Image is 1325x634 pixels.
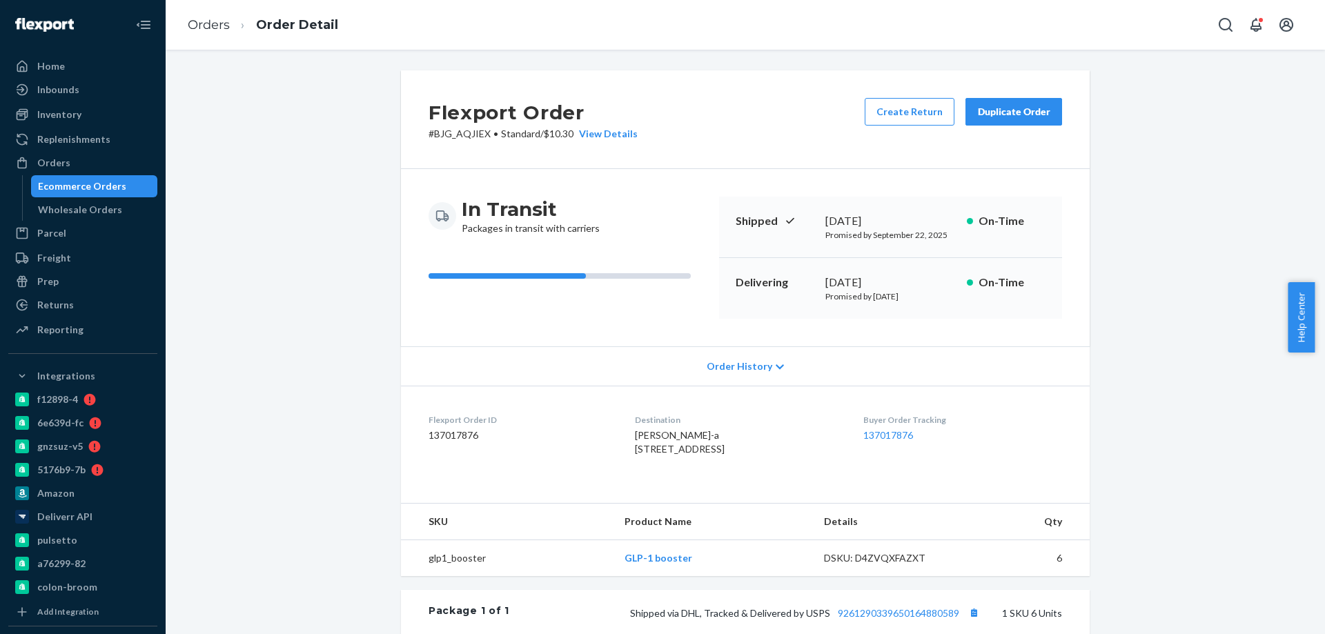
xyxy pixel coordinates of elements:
p: # BJG_AQJIEX / $10.30 [429,127,638,141]
a: Returns [8,294,157,316]
div: [DATE] [825,213,956,229]
dt: Buyer Order Tracking [863,414,1062,426]
div: Reporting [37,323,84,337]
th: SKU [401,504,614,540]
th: Product Name [614,504,812,540]
div: Deliverr API [37,510,92,524]
div: Freight [37,251,71,265]
button: Open Search Box [1212,11,1239,39]
a: Prep [8,270,157,293]
a: Freight [8,247,157,269]
div: Package 1 of 1 [429,604,509,622]
div: f12898-4 [37,393,78,406]
a: Deliverr API [8,506,157,528]
a: Inbounds [8,79,157,101]
a: 137017876 [863,429,913,441]
button: Copy tracking number [965,604,983,622]
p: Delivering [736,275,814,290]
button: Close Navigation [130,11,157,39]
a: 5176b9-7b [8,459,157,481]
h2: Flexport Order [429,98,638,127]
p: On-Time [979,213,1046,229]
div: 6e639d-fc [37,416,84,430]
a: GLP-1 booster [625,552,692,564]
a: Add Integration [8,604,157,620]
span: [PERSON_NAME]-a [STREET_ADDRESS] [635,429,725,455]
a: Amazon [8,482,157,504]
dt: Destination [635,414,841,426]
a: Ecommerce Orders [31,175,158,197]
a: colon-broom [8,576,157,598]
dd: 137017876 [429,428,613,442]
th: Qty [964,504,1090,540]
div: gnzsuz-v5 [37,439,83,453]
p: Promised by [DATE] [825,290,956,302]
a: Reporting [8,319,157,341]
div: Inventory [37,108,81,121]
button: Open notifications [1242,11,1270,39]
div: Ecommerce Orders [38,179,126,193]
a: Order Detail [256,17,338,32]
td: 6 [964,540,1090,577]
div: Add Integration [37,606,99,617]
a: 6e639d-fc [8,412,157,434]
div: Packages in transit with carriers [462,197,600,235]
div: Duplicate Order [977,105,1050,119]
a: Orders [188,17,230,32]
td: glp1_booster [401,540,614,577]
div: Replenishments [37,132,110,146]
span: Order History [707,359,772,373]
div: colon-broom [37,580,97,594]
a: Inventory [8,103,157,126]
a: gnzsuz-v5 [8,435,157,457]
div: Wholesale Orders [38,203,122,217]
button: Open account menu [1273,11,1300,39]
button: Create Return [865,98,954,126]
a: 9261290339650164880589 [838,607,959,619]
a: Home [8,55,157,77]
div: Parcel [37,226,66,240]
p: Shipped [736,213,814,229]
p: On-Time [979,275,1046,290]
a: Parcel [8,222,157,244]
a: pulsetto [8,529,157,551]
a: Orders [8,152,157,174]
span: Shipped via DHL, Tracked & Delivered by USPS [630,607,983,619]
div: [DATE] [825,275,956,290]
div: DSKU: D4ZVQXFAZXT [824,551,954,565]
div: Returns [37,298,74,312]
dt: Flexport Order ID [429,414,613,426]
h3: In Transit [462,197,600,221]
div: pulsetto [37,533,77,547]
button: View Details [573,127,638,141]
button: Duplicate Order [965,98,1062,126]
p: Promised by September 22, 2025 [825,229,956,241]
a: Wholesale Orders [31,199,158,221]
ol: breadcrumbs [177,5,349,46]
span: • [493,128,498,139]
a: f12898-4 [8,388,157,410]
th: Details [813,504,965,540]
a: Replenishments [8,128,157,150]
button: Integrations [8,365,157,387]
button: Help Center [1288,282,1315,353]
div: Home [37,59,65,73]
a: a76299-82 [8,553,157,575]
div: a76299-82 [37,557,86,571]
div: 1 SKU 6 Units [509,604,1062,622]
div: Integrations [37,369,95,383]
img: Flexport logo [15,18,74,32]
div: Amazon [37,486,75,500]
span: Standard [501,128,540,139]
div: Orders [37,156,70,170]
div: Prep [37,275,59,288]
div: Inbounds [37,83,79,97]
div: 5176b9-7b [37,463,86,477]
